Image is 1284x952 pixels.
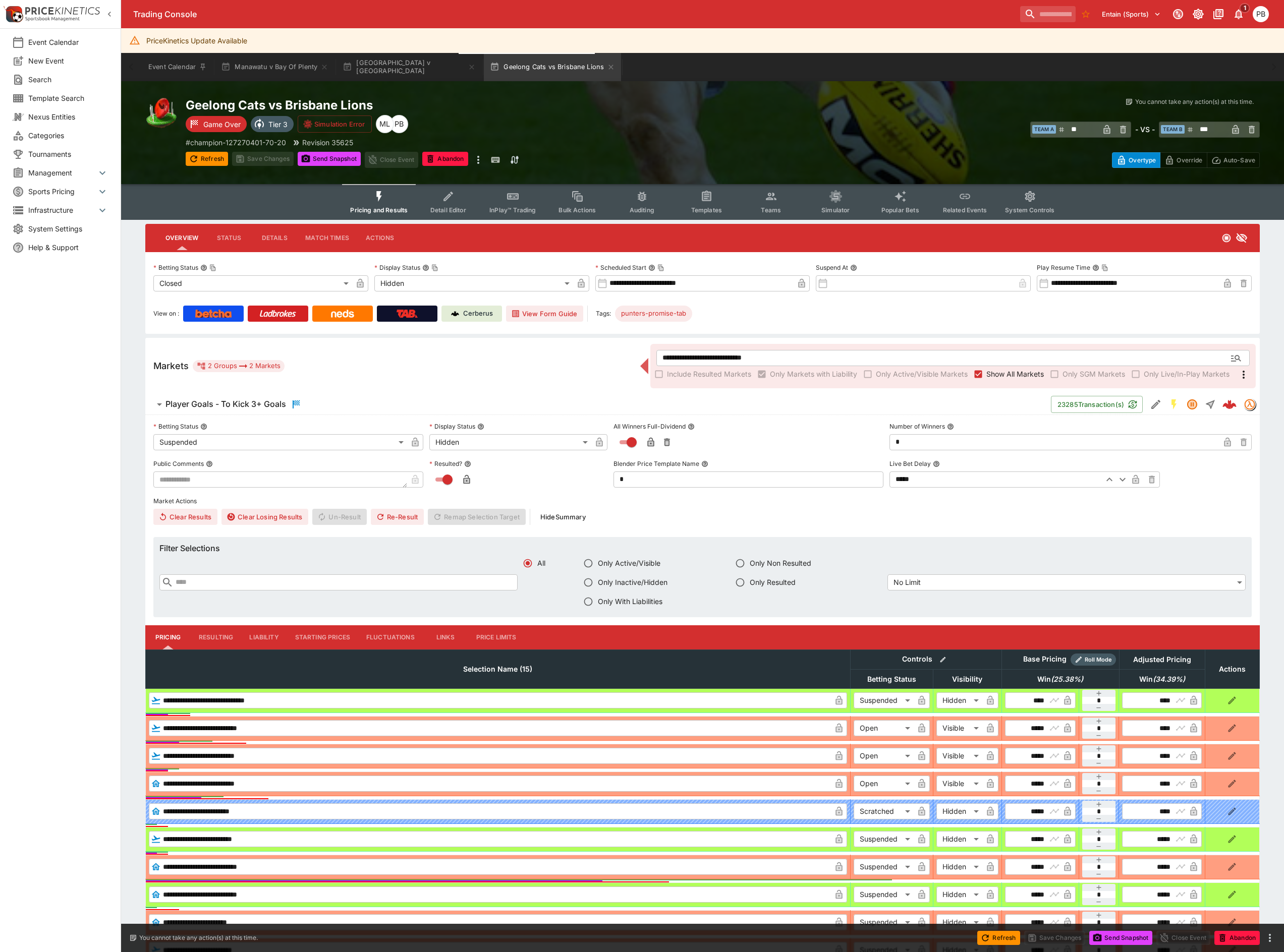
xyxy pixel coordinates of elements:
div: Suspended [854,831,914,847]
span: Only Non Resulted [750,558,811,568]
span: Bulk Actions [559,206,596,214]
p: Cerberus [463,309,493,319]
div: Hidden [936,914,982,930]
div: tradingmodel [1244,398,1256,410]
button: Abandon [1214,931,1260,945]
span: System Controls [1005,206,1054,214]
button: Overview [157,226,206,250]
button: Overtype [1112,152,1160,168]
span: Only Markets with Liability [770,369,857,379]
button: Live Bet Delay [933,460,940,467]
button: Refresh [977,931,1020,945]
div: Start From [1112,152,1260,168]
svg: Hidden [1236,232,1248,244]
div: No Limit [887,574,1246,590]
div: Hidden [429,434,591,450]
h6: Filter Selections [159,543,1246,554]
div: Micheal Lee [376,115,394,133]
div: 2 Groups 2 Markets [197,360,281,372]
p: Overtype [1129,155,1156,165]
span: Management [28,167,96,178]
div: Betting Target: cerberus [615,306,692,322]
button: Details [252,226,297,250]
span: Categories [28,130,108,141]
img: australian_rules.png [145,97,178,130]
img: PriceKinetics [25,7,100,15]
span: Team A [1032,125,1056,134]
div: 1034c3ef-9b8f-47bf-8ee4-eda771bdcd13 [1222,397,1237,411]
div: Hidden [936,859,982,875]
div: Hidden [936,831,982,847]
p: Tier 3 [268,119,288,130]
a: 1034c3ef-9b8f-47bf-8ee4-eda771bdcd13 [1219,394,1240,414]
span: Only Inactive/Hidden [598,577,667,587]
div: Peter Bishop [1253,6,1269,22]
th: Controls [850,649,1001,669]
span: Include Resulted Markets [667,369,751,379]
span: InPlay™ Trading [489,206,536,214]
button: Status [206,226,252,250]
span: Selection Name (15) [452,663,543,675]
span: Only Resulted [750,577,796,587]
span: System Settings [28,223,108,234]
p: You cannot take any action(s) at this time. [1135,97,1254,106]
div: Hidden [936,803,982,819]
em: ( 25.38 %) [1051,673,1083,685]
span: Re-Result [371,509,424,525]
button: Toggle light/dark mode [1189,5,1207,23]
button: 23285Transaction(s) [1051,396,1143,413]
p: Resulted? [429,459,462,468]
button: Links [423,625,468,649]
h6: Player Goals - To Kick 3+ Goals [165,399,286,409]
span: Template Search [28,93,108,103]
img: Neds [331,310,354,318]
span: New Event [28,55,108,66]
p: Override [1177,155,1202,165]
span: Betting Status [856,673,927,685]
button: Override [1160,152,1207,168]
button: Starting Prices [287,625,358,649]
h6: - VS - [1135,124,1155,135]
button: Simulation Error [298,115,372,133]
button: Number of Winners [947,423,954,430]
span: Only Active/Visible Markets [876,369,968,379]
div: Hidden [374,275,573,291]
div: Visible [936,748,982,764]
img: TabNZ [397,310,418,318]
div: Open [854,748,914,764]
div: Suspended [854,692,914,708]
button: Edit Detail [1147,395,1165,413]
div: Trading Console [133,9,1016,20]
button: [GEOGRAPHIC_DATA] v [GEOGRAPHIC_DATA] [337,53,482,81]
div: Closed [153,275,352,291]
span: Visibility [941,673,993,685]
span: Only Live/In-Play Markets [1144,369,1230,379]
p: Scheduled Start [595,263,646,272]
button: SGM Enabled [1165,395,1183,413]
span: Win(34.39%) [1128,673,1196,685]
button: Open [1227,349,1245,367]
button: more [1264,932,1276,944]
span: Win(25.38%) [1026,673,1094,685]
p: Betting Status [153,422,198,431]
div: Suspended [854,886,914,903]
div: Hidden [936,886,982,903]
button: Send Snapshot [1089,931,1152,945]
div: Hidden [936,692,982,708]
span: Mark an event as closed and abandoned. [422,153,468,163]
button: Clear Results [153,509,217,525]
span: Tournaments [28,149,108,159]
th: Adjusted Pricing [1119,649,1205,669]
span: Teams [761,206,781,214]
button: Fluctuations [358,625,423,649]
p: Display Status [429,422,475,431]
button: Straight [1201,395,1219,413]
button: Bulk edit [936,653,950,666]
button: Geelong Cats vs Brisbane Lions [484,53,621,81]
button: Abandon [422,152,468,166]
span: Un-Result [312,509,366,525]
button: Liability [241,625,287,649]
button: Scheduled StartCopy To Clipboard [648,264,655,271]
svg: Closed [1221,233,1232,243]
span: Team B [1161,125,1185,134]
